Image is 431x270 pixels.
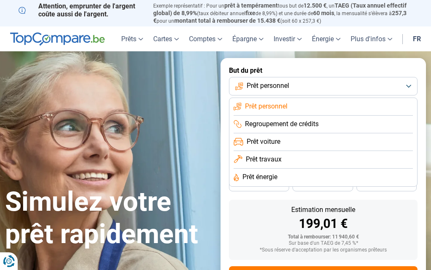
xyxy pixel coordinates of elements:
[245,10,255,16] span: fixe
[153,10,407,24] span: 257,3 €
[5,186,210,251] h1: Simulez votre prêt rapidement
[224,2,278,9] span: prêt à tempérament
[153,2,407,16] span: TAEG (Taux annuel effectif global) de 8,99%
[247,81,289,90] span: Prêt personnel
[236,217,411,230] div: 199,01 €
[116,26,148,51] a: Prêts
[307,26,346,51] a: Énergie
[153,2,412,24] p: Exemple représentatif : Pour un tous but de , un (taux débiteur annuel de 8,99%) et une durée de ...
[245,119,319,129] span: Regroupement de crédits
[303,2,327,9] span: 12.500 €
[148,26,184,51] a: Cartes
[236,206,411,213] div: Estimation mensuelle
[314,183,332,188] span: 30 mois
[245,102,287,111] span: Prêt personnel
[10,32,105,46] img: TopCompare
[246,155,282,164] span: Prêt travaux
[229,77,418,95] button: Prêt personnel
[242,172,277,182] span: Prêt énergie
[236,247,411,253] div: *Sous réserve d'acceptation par les organismes prêteurs
[229,66,418,74] label: But du prêt
[346,26,397,51] a: Plus d'infos
[408,26,426,51] a: fr
[313,10,334,16] span: 60 mois
[19,2,143,18] p: Attention, emprunter de l'argent coûte aussi de l'argent.
[184,26,227,51] a: Comptes
[236,234,411,240] div: Total à rembourser: 11 940,60 €
[174,17,280,24] span: montant total à rembourser de 15.438 €
[377,183,396,188] span: 24 mois
[227,26,269,51] a: Épargne
[269,26,307,51] a: Investir
[236,241,411,246] div: Sur base d'un TAEG de 7,45 %*
[250,183,269,188] span: 36 mois
[247,137,280,146] span: Prêt voiture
